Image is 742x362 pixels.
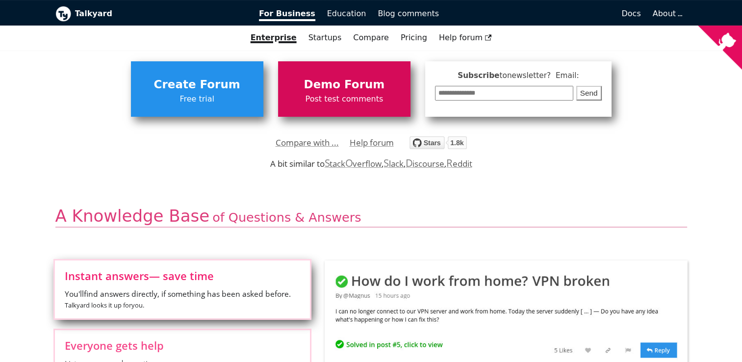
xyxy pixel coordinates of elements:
[283,76,406,94] span: Demo Forum
[55,6,246,22] a: Talkyard logoTalkyard
[283,93,406,105] span: Post test comments
[435,70,602,82] span: Subscribe
[345,156,353,170] span: O
[278,61,410,116] a: Demo ForumPost test comments
[321,5,372,22] a: Education
[353,33,389,42] a: Compare
[384,158,403,169] a: Slack
[325,158,382,169] a: StackOverflow
[75,7,246,20] b: Talkyard
[653,9,681,18] a: About
[406,156,413,170] span: D
[445,5,647,22] a: Docs
[65,340,300,351] span: Everyone gets help
[131,61,263,116] a: Create ForumFree trial
[395,29,433,46] a: Pricing
[245,29,303,46] a: Enterprise
[65,270,300,281] span: Instant answers — save time
[65,288,300,311] span: You'll find answers directly, if something has been asked before.
[409,138,467,152] a: Star debiki/talkyard on GitHub
[253,5,321,22] a: For Business
[372,5,445,22] a: Blog comments
[212,210,361,225] span: of Questions & Answers
[499,71,579,80] span: to newsletter ? Email:
[65,301,144,310] small: Talkyard looks it up for you .
[439,33,492,42] span: Help forum
[406,158,444,169] a: Discourse
[303,29,348,46] a: Startups
[55,6,71,22] img: Talkyard logo
[433,29,498,46] a: Help forum
[136,76,258,94] span: Create Forum
[378,9,439,18] span: Blog comments
[384,156,389,170] span: S
[136,93,258,105] span: Free trial
[55,206,687,228] h2: A Knowledge Base
[446,158,472,169] a: Reddit
[325,156,330,170] span: S
[327,9,366,18] span: Education
[446,156,453,170] span: R
[276,135,339,150] a: Compare with ...
[350,135,394,150] a: Help forum
[576,86,602,101] button: Send
[259,9,315,21] span: For Business
[621,9,640,18] span: Docs
[409,136,467,149] img: talkyard.svg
